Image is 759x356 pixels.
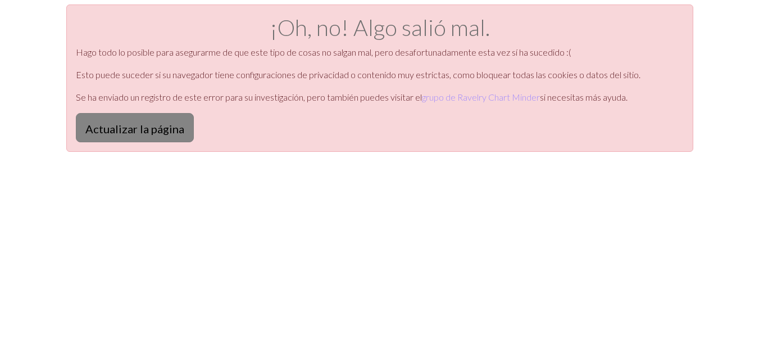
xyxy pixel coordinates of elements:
font: Actualizar la página [85,122,184,136]
button: Actualizar la página [76,113,194,142]
font: ¡Oh, no! Algo salió mal. [270,14,490,41]
font: Se ha enviado un registro de este error para su investigación, pero también puedes visitar el [76,92,422,102]
font: si necesitas más ayuda. [540,92,628,102]
font: Hago todo lo posible para asegurarme de que este tipo de cosas no salgan mal, pero desafortunadam... [76,47,571,57]
a: grupo de Ravelry Chart Minder [422,92,540,102]
font: Esto puede suceder si su navegador tiene configuraciones de privacidad o contenido muy estrictas,... [76,69,640,80]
